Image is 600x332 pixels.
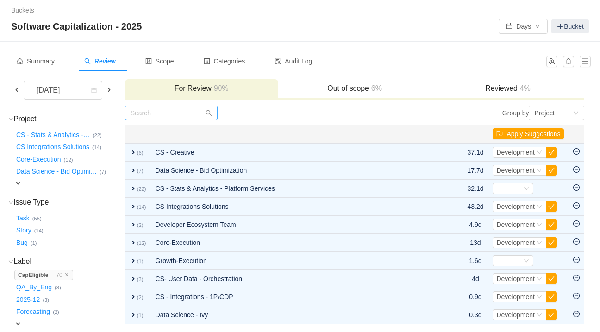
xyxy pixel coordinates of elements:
[573,311,580,317] i: icon: minus-circle
[537,222,542,228] i: icon: down
[436,84,580,93] h3: Reviewed
[14,305,53,319] button: Forecasting
[283,84,427,93] h3: Out of scope
[496,293,535,301] span: Development
[125,106,218,120] input: Search
[137,276,144,282] small: (3)
[580,56,591,67] button: icon: menu
[14,180,22,187] span: expand
[573,202,580,209] i: icon: minus-circle
[151,306,442,324] td: Data Science - Ivy
[14,280,55,295] button: QA_By_Eng
[17,58,23,64] i: icon: home
[462,162,488,180] td: 17.7d
[93,132,102,138] small: (22)
[130,185,137,192] span: expand
[537,240,542,246] i: icon: down
[92,144,101,150] small: (14)
[537,294,542,301] i: icon: down
[573,148,580,155] i: icon: minus-circle
[11,19,147,34] span: Software Capitalization - 2025
[151,180,442,198] td: CS - Stats & Analytics - Platform Services
[137,240,146,246] small: (12)
[496,239,535,246] span: Development
[130,293,137,301] span: expand
[14,152,64,167] button: Core-Execution
[499,19,548,34] button: icon: calendarDaysicon: down
[14,320,22,327] span: expand
[14,198,124,207] h3: Issue Type
[145,57,174,65] span: Scope
[573,110,579,117] i: icon: down
[151,198,442,216] td: CS Integrations Solutions
[546,291,557,302] button: icon: check
[151,270,442,288] td: CS- User Data - Orchestration
[462,288,488,306] td: 0.9d
[573,257,580,263] i: icon: minus-circle
[462,270,488,288] td: 4d
[496,221,535,228] span: Development
[8,200,13,205] i: icon: down
[496,203,535,210] span: Development
[18,272,48,278] strong: CapEligible
[29,81,69,99] div: [DATE]
[573,238,580,245] i: icon: minus-circle
[137,150,144,156] small: (6)
[31,240,37,246] small: (1)
[137,313,144,318] small: (1)
[546,201,557,212] button: icon: check
[43,297,49,303] small: (3)
[546,147,557,158] button: icon: check
[204,58,210,64] i: icon: profile
[546,165,557,176] button: icon: check
[137,258,144,264] small: (1)
[496,275,535,282] span: Development
[462,234,488,252] td: 13d
[546,219,557,230] button: icon: check
[573,184,580,191] i: icon: minus-circle
[537,204,542,210] i: icon: down
[462,306,488,324] td: 0.3d
[32,216,42,221] small: (55)
[537,312,542,319] i: icon: down
[34,228,44,233] small: (14)
[14,164,100,179] button: Data Science - Bid Optimi…
[573,220,580,227] i: icon: minus-circle
[8,117,13,122] i: icon: down
[275,58,281,64] i: icon: audit
[130,239,137,246] span: expand
[64,157,73,163] small: (12)
[14,114,124,124] h3: Project
[151,288,442,306] td: CS - Integrations - 1P/CDP
[518,84,531,92] span: 4%
[546,273,557,284] button: icon: check
[462,180,488,198] td: 32.1d
[546,309,557,320] button: icon: check
[369,84,382,92] span: 6%
[130,203,137,210] span: expand
[206,110,212,116] i: icon: search
[17,57,55,65] span: Summary
[55,285,61,290] small: (8)
[275,57,312,65] span: Audit Log
[137,294,144,300] small: (2)
[91,88,97,94] i: icon: calendar
[84,58,91,64] i: icon: search
[204,57,245,65] span: Categories
[130,311,137,319] span: expand
[496,167,535,174] span: Development
[137,168,144,174] small: (7)
[14,223,34,238] button: Story
[462,252,488,270] td: 1.6d
[56,272,62,278] span: 70
[151,216,442,234] td: Developer Ecosystem Team
[524,186,529,192] i: icon: down
[130,275,137,282] span: expand
[100,169,106,175] small: (7)
[563,56,574,67] button: icon: bell
[8,259,13,264] i: icon: down
[130,167,137,174] span: expand
[151,252,442,270] td: Growth-Execution
[151,162,442,180] td: Data Science - Bid Optimization
[537,168,542,174] i: icon: down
